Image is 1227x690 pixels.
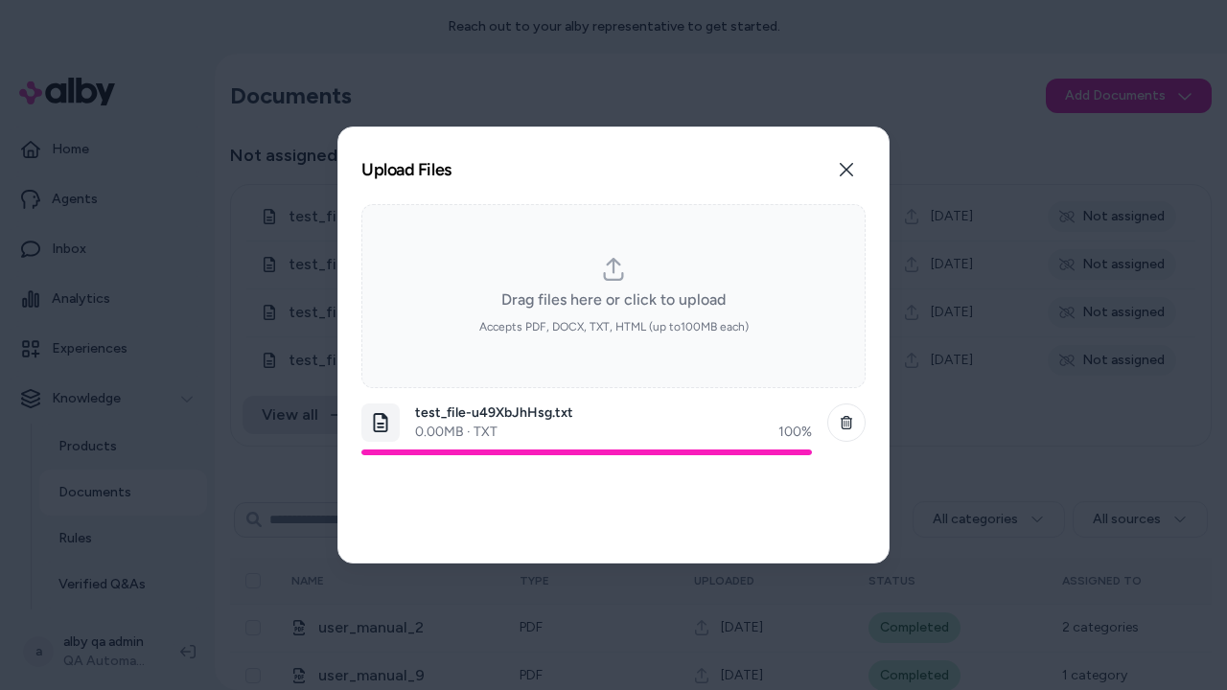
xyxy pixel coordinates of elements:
[479,319,749,334] span: Accepts PDF, DOCX, TXT, HTML (up to 100 MB each)
[361,396,866,540] ol: dropzone-file-list
[415,423,498,442] p: 0.00 MB · TXT
[361,396,866,463] li: dropzone-file-list-item
[501,288,726,311] span: Drag files here or click to upload
[415,403,812,423] p: test_file-u49XbJhHsg.txt
[778,423,812,442] div: 100 %
[361,161,451,178] h2: Upload Files
[361,204,866,388] div: dropzone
